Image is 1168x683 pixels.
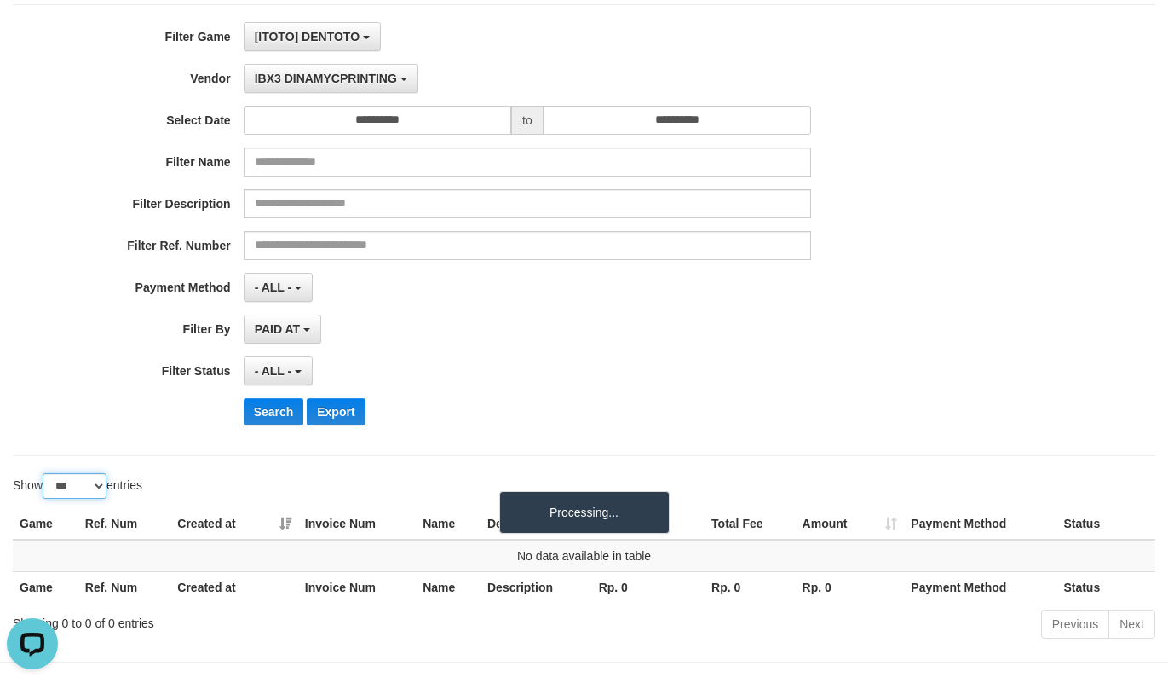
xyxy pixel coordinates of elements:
div: Showing 0 to 0 of 0 entries [13,608,474,632]
a: Next [1108,610,1155,639]
th: Payment Method [904,571,1056,603]
button: Search [244,398,304,425]
span: to [511,106,544,135]
span: - ALL - [255,281,292,294]
th: Status [1056,571,1155,603]
button: [ITOTO] DENTOTO [244,22,381,51]
th: Game [13,571,78,603]
th: Name [416,571,480,603]
div: Processing... [499,491,670,534]
th: Rp. 0 [592,571,705,603]
button: - ALL - [244,356,313,385]
th: Created at [170,571,298,603]
select: Showentries [43,473,106,499]
th: Rp. 0 [796,571,905,603]
td: No data available in table [13,540,1155,572]
th: Description [480,508,592,540]
th: Created at: activate to sort column ascending [170,508,298,540]
th: Ref. Num [78,571,170,603]
th: Status [1056,508,1155,540]
button: Open LiveChat chat widget [7,7,58,58]
span: IBX3 DINAMYCPRINTING [255,72,397,85]
th: Game [13,508,78,540]
th: Payment Method [904,508,1056,540]
th: Total Fee [705,508,796,540]
button: PAID AT [244,315,321,344]
span: [ITOTO] DENTOTO [255,30,360,43]
button: IBX3 DINAMYCPRINTING [244,64,418,93]
th: Ref. Num [78,508,170,540]
th: Amount: activate to sort column ascending [796,508,905,540]
th: Description [480,571,592,603]
th: Invoice Num [298,508,416,540]
span: - ALL - [255,364,292,378]
th: Invoice Num [298,571,416,603]
label: Show entries [13,473,142,499]
button: Export [307,398,365,425]
a: Previous [1041,610,1109,639]
th: Name [416,508,480,540]
span: PAID AT [255,322,300,336]
th: Rp. 0 [705,571,796,603]
button: - ALL - [244,273,313,302]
